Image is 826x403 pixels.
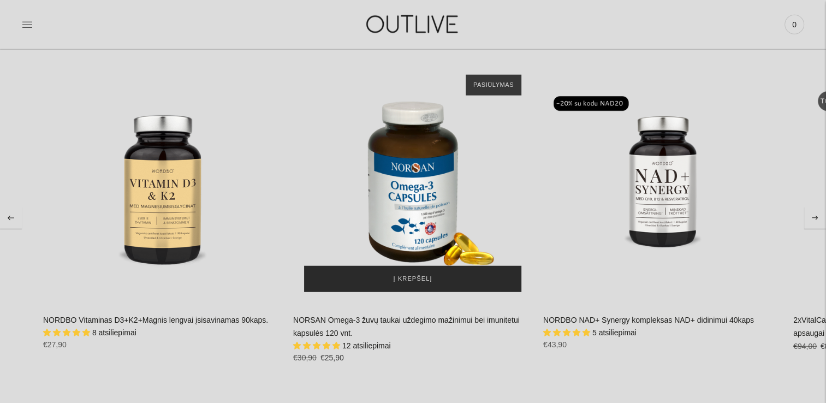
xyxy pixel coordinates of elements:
a: NORSAN Omega-3 žuvų taukai uždegimo mažinimui bei imunitetui kapsulės 120 vnt. [293,316,520,337]
s: €94,00 [793,342,817,351]
a: NORDBO NAD+ Synergy kompleksas NAD+ didinimui 40kaps [543,316,754,324]
button: Į krepšelį [304,266,521,292]
span: 4.92 stars [293,341,342,350]
a: NORSAN Omega-3 žuvų taukai uždegimo mažinimui bei imunitetui kapsulės 120 vnt. [293,64,532,303]
span: €25,90 [320,353,344,362]
span: Į krepšelį [394,274,432,285]
span: €27,90 [43,340,67,349]
a: 0 [785,13,804,37]
span: 12 atsiliepimai [342,341,391,350]
span: 5.00 stars [543,328,592,337]
a: NORDBO Vitaminas D3+K2+Magnis lengvai įsisavinamas 90kaps. [43,64,282,303]
span: 8 atsiliepimai [92,328,136,337]
button: Move to next carousel slide [804,207,826,229]
span: 5.00 stars [43,328,92,337]
span: 0 [787,17,802,32]
s: €30,90 [293,353,317,362]
img: OUTLIVE [345,5,482,43]
span: €43,90 [543,340,567,349]
a: NORDBO Vitaminas D3+K2+Magnis lengvai įsisavinamas 90kaps. [43,316,268,324]
span: 5 atsiliepimai [592,328,637,337]
a: NORDBO NAD+ Synergy kompleksas NAD+ didinimui 40kaps [543,64,782,303]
